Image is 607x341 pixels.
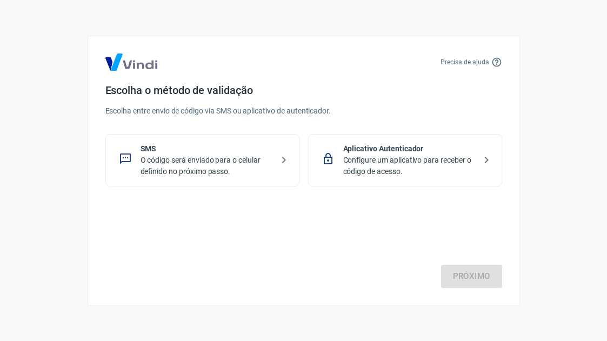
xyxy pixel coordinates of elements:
div: SMSO código será enviado para o celular definido no próximo passo. [105,134,299,186]
p: Precisa de ajuda [441,57,489,67]
p: Escolha entre envio de código via SMS ou aplicativo de autenticador. [105,105,502,117]
p: O código será enviado para o celular definido no próximo passo. [141,155,273,177]
p: Configure um aplicativo para receber o código de acesso. [343,155,476,177]
div: Aplicativo AutenticadorConfigure um aplicativo para receber o código de acesso. [308,134,502,186]
h4: Escolha o método de validação [105,84,502,97]
img: Logo Vind [105,54,157,71]
p: SMS [141,143,273,155]
p: Aplicativo Autenticador [343,143,476,155]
